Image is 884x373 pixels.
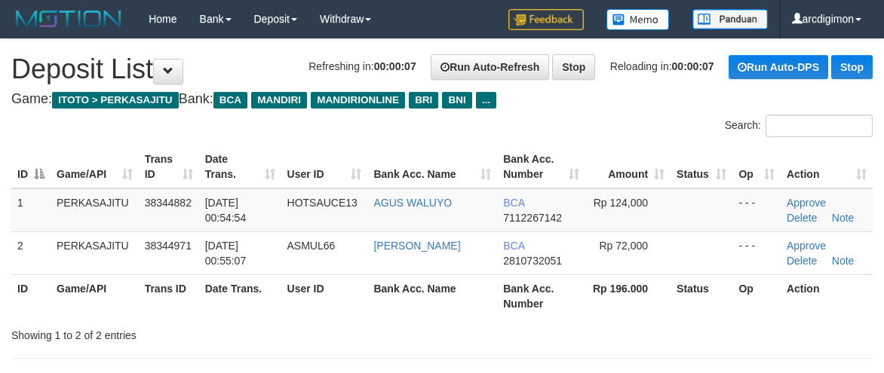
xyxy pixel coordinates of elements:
[781,274,873,317] th: Action
[600,240,649,252] span: Rp 72,000
[205,240,247,267] span: [DATE] 00:55:07
[308,60,416,72] span: Refreshing in:
[51,188,139,232] td: PERKASAJITU
[51,274,139,317] th: Game/API
[672,60,714,72] strong: 00:00:07
[729,55,828,79] a: Run Auto-DPS
[51,145,139,188] th: Game/API: activate to sort column ascending
[671,274,732,317] th: Status
[732,274,780,317] th: Op
[51,231,139,274] td: PERKASAJITU
[503,240,524,252] span: BCA
[409,92,438,109] span: BRI
[11,322,357,343] div: Showing 1 to 2 of 2 entries
[787,197,826,209] a: Approve
[766,115,873,137] input: Search:
[11,54,873,84] h1: Deposit List
[145,197,192,209] span: 38344882
[781,145,873,188] th: Action: activate to sort column ascending
[787,212,817,224] a: Delete
[311,92,405,109] span: MANDIRIONLINE
[594,197,648,209] span: Rp 124,000
[139,145,199,188] th: Trans ID: activate to sort column ascending
[503,212,562,224] span: Copy 7112267142 to clipboard
[832,212,855,224] a: Note
[205,197,247,224] span: [DATE] 00:54:54
[585,145,671,188] th: Amount: activate to sort column ascending
[145,240,192,252] span: 38344971
[508,9,584,30] img: Feedback.jpg
[373,240,460,252] a: [PERSON_NAME]
[287,197,358,209] span: HOTSAUCE13
[11,8,126,30] img: MOTION_logo.png
[552,54,595,80] a: Stop
[11,188,51,232] td: 1
[199,145,281,188] th: Date Trans.: activate to sort column ascending
[831,55,873,79] a: Stop
[213,92,247,109] span: BCA
[11,274,51,317] th: ID
[787,240,826,252] a: Approve
[476,92,496,109] span: ...
[431,54,549,80] a: Run Auto-Refresh
[11,145,51,188] th: ID: activate to sort column descending
[11,231,51,274] td: 2
[610,60,714,72] span: Reloading in:
[732,231,780,274] td: - - -
[692,9,768,29] img: panduan.png
[367,274,497,317] th: Bank Acc. Name
[671,145,732,188] th: Status: activate to sort column ascending
[287,240,336,252] span: ASMUL66
[503,255,562,267] span: Copy 2810732051 to clipboard
[832,255,855,267] a: Note
[442,92,471,109] span: BNI
[503,197,524,209] span: BCA
[281,274,368,317] th: User ID
[52,92,179,109] span: ITOTO > PERKASAJITU
[139,274,199,317] th: Trans ID
[497,145,585,188] th: Bank Acc. Number: activate to sort column ascending
[281,145,368,188] th: User ID: activate to sort column ascending
[787,255,817,267] a: Delete
[373,197,452,209] a: AGUS WALUYO
[585,274,671,317] th: Rp 196.000
[374,60,416,72] strong: 00:00:07
[367,145,497,188] th: Bank Acc. Name: activate to sort column ascending
[606,9,670,30] img: Button%20Memo.svg
[732,145,780,188] th: Op: activate to sort column ascending
[199,274,281,317] th: Date Trans.
[11,92,873,107] h4: Game: Bank:
[725,115,873,137] label: Search:
[732,188,780,232] td: - - -
[497,274,585,317] th: Bank Acc. Number
[251,92,307,109] span: MANDIRI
